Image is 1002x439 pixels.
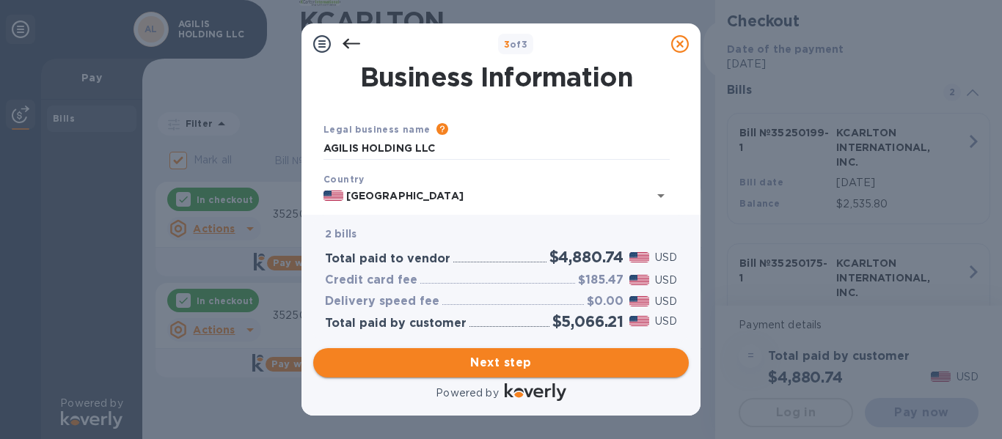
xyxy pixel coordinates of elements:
[655,250,677,265] p: USD
[655,314,677,329] p: USD
[505,383,566,401] img: Logo
[651,185,671,206] button: Open
[504,39,510,50] span: 3
[323,174,365,185] b: Country
[325,228,356,240] b: 2 bills
[325,295,439,309] h3: Delivery speed fee
[325,354,677,372] span: Next step
[325,252,450,266] h3: Total paid to vendor
[629,275,649,285] img: USD
[655,273,677,288] p: USD
[325,273,417,287] h3: Credit card fee
[629,252,649,262] img: USD
[629,296,649,306] img: USD
[343,187,629,205] input: Select country
[587,295,623,309] h3: $0.00
[323,138,670,160] input: Enter legal business name
[323,124,431,135] b: Legal business name
[629,316,649,326] img: USD
[436,385,498,401] p: Powered by
[549,248,623,266] h2: $4,880.74
[323,191,343,201] img: US
[313,348,689,377] button: Next step
[321,62,673,92] h1: Business Information
[655,294,677,309] p: USD
[552,312,623,331] h2: $5,066.21
[578,273,623,287] h3: $185.47
[504,39,528,50] b: of 3
[325,317,467,331] h3: Total paid by customer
